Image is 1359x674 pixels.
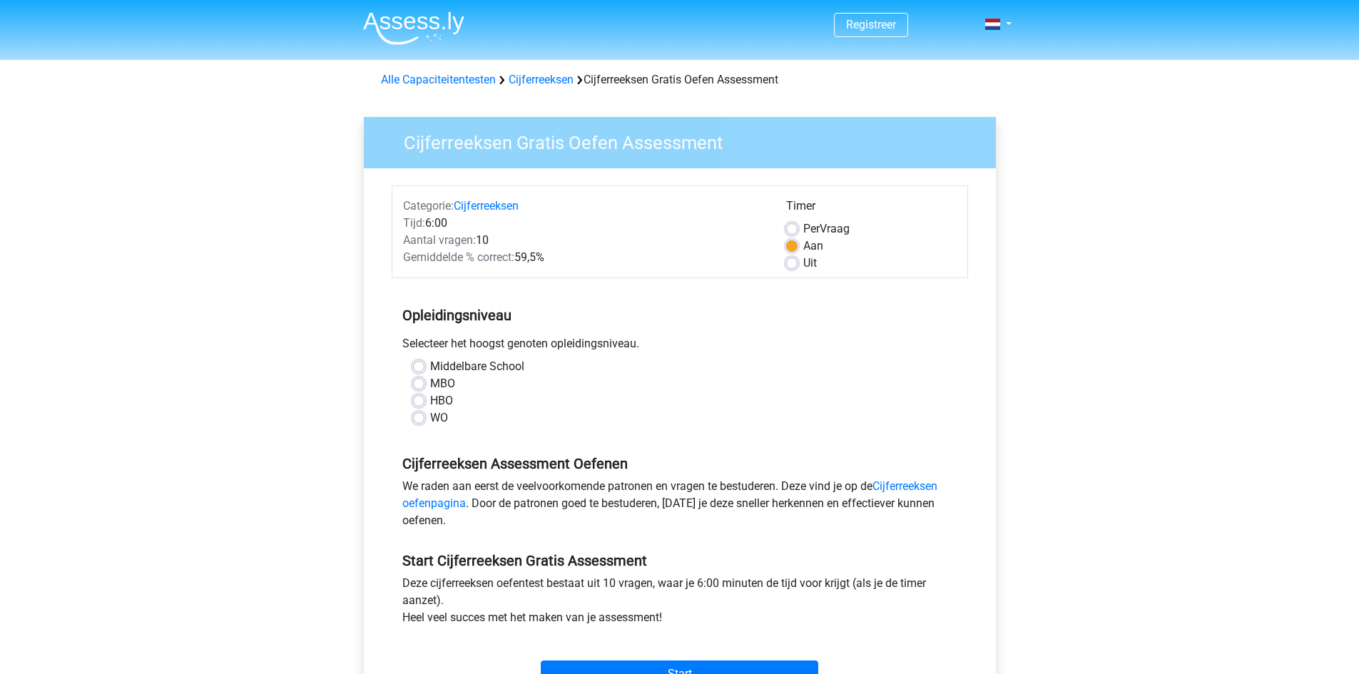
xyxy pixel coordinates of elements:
label: Uit [803,255,817,272]
label: Middelbare School [430,358,524,375]
label: HBO [430,392,453,409]
label: Vraag [803,220,850,238]
div: Selecteer het hoogst genoten opleidingsniveau. [392,335,968,358]
a: Cijferreeksen [509,73,574,86]
h5: Start Cijferreeksen Gratis Assessment [402,552,957,569]
span: Per [803,222,820,235]
label: MBO [430,375,455,392]
div: 59,5% [392,249,775,266]
h5: Cijferreeksen Assessment Oefenen [402,455,957,472]
span: Categorie: [403,199,454,213]
div: 10 [392,232,775,249]
div: Timer [786,198,957,220]
span: Tijd: [403,216,425,230]
div: We raden aan eerst de veelvoorkomende patronen en vragen te bestuderen. Deze vind je op de . Door... [392,478,968,535]
label: WO [430,409,448,427]
a: Cijferreeksen [454,199,519,213]
img: Assessly [363,11,464,45]
div: Cijferreeksen Gratis Oefen Assessment [375,71,984,88]
label: Aan [803,238,823,255]
div: 6:00 [392,215,775,232]
span: Aantal vragen: [403,233,476,247]
h3: Cijferreeksen Gratis Oefen Assessment [387,126,985,154]
a: Alle Capaciteitentesten [381,73,496,86]
a: Registreer [846,18,896,31]
h5: Opleidingsniveau [402,301,957,330]
span: Gemiddelde % correct: [403,250,514,264]
div: Deze cijferreeksen oefentest bestaat uit 10 vragen, waar je 6:00 minuten de tijd voor krijgt (als... [392,575,968,632]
